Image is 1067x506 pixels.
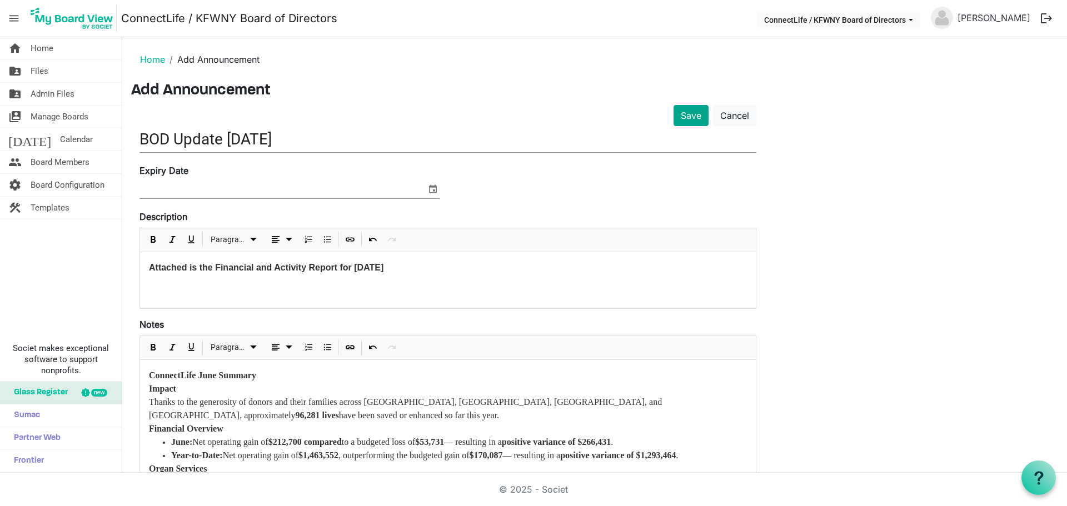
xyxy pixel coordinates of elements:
[415,437,444,447] b: $53,731
[165,340,180,354] button: Italic
[931,7,953,29] img: no-profile-picture.svg
[296,410,339,420] b: 96,281 lives
[171,437,192,447] span: June:
[140,54,165,65] a: Home
[146,233,161,247] button: Bold
[363,336,382,359] div: Undo
[263,336,300,359] div: Alignments
[163,228,182,252] div: Italic
[3,8,24,29] span: menu
[8,382,68,404] span: Glass Register
[757,12,920,27] button: ConnectLife / KFWNY Board of Directors dropdownbutton
[263,228,300,252] div: Alignments
[184,233,199,247] button: Underline
[713,105,756,126] a: Cancel
[8,37,22,59] span: home
[8,106,22,128] span: switch_account
[163,336,182,359] div: Italic
[192,437,613,447] span: Net operating gain of to a budgeted loss of — resulting in a .
[139,318,164,331] label: Notes
[341,336,360,359] div: Insert Link
[31,197,69,219] span: Templates
[31,151,89,173] span: Board Members
[8,151,22,173] span: people
[31,174,104,196] span: Board Configuration
[341,228,360,252] div: Insert Link
[301,340,316,354] button: Numbered List
[139,164,188,177] label: Expiry Date
[8,404,40,427] span: Sumac
[1035,7,1058,30] button: logout
[165,233,180,247] button: Italic
[131,82,1058,101] h3: Add Announcement
[502,437,531,447] b: positive
[205,228,263,252] div: Formats
[343,233,358,247] button: Insert Link
[27,4,117,32] img: My Board View Logo
[8,128,51,151] span: [DATE]
[674,105,709,126] button: Save
[149,424,223,433] span: Financial Overview
[207,233,262,247] button: Paragraph dropdownbutton
[8,427,61,449] span: Partner Web
[343,340,358,354] button: Insert Link
[320,233,335,247] button: Bulleted List
[31,106,88,128] span: Manage Boards
[318,228,337,252] div: Bulleted List
[31,37,53,59] span: Home
[27,4,121,32] a: My Board View Logo
[298,450,338,460] b: $1,463,552
[211,340,247,354] span: Paragraph
[8,174,22,196] span: settings
[184,340,199,354] button: Underline
[165,53,260,66] li: Add Announcement
[301,233,316,247] button: Numbered List
[207,340,262,354] button: Paragraph dropdownbutton
[426,182,440,196] span: select
[171,450,223,460] span: Year-to-Date:
[5,343,117,376] span: Societ makes exceptional software to support nonprofits.
[499,484,568,495] a: © 2025 - Societ
[533,437,611,447] b: variance of $266,431
[149,397,662,420] span: Thanks to the generosity of donors and their families across [GEOGRAPHIC_DATA], [GEOGRAPHIC_DATA]...
[320,340,335,354] button: Bulleted List
[8,197,22,219] span: construction
[205,336,263,359] div: Formats
[211,233,247,247] span: Paragraph
[318,336,337,359] div: Bulleted List
[366,233,381,247] button: Undo
[265,340,297,354] button: dropdownbutton
[8,83,22,105] span: folder_shared
[8,60,22,82] span: folder_shared
[139,210,187,223] label: Description
[265,233,297,247] button: dropdownbutton
[470,450,503,460] b: $170,087
[144,228,163,252] div: Bold
[144,336,163,359] div: Bold
[149,384,176,393] span: Impact
[31,83,74,105] span: Admin Files
[299,228,318,252] div: Numbered List
[366,340,381,354] button: Undo
[91,389,107,397] div: new
[149,464,207,473] span: Organ Services
[223,450,679,460] span: Net operating gain of , outperforming the budgeted gain of — resulting in a .
[182,336,201,359] div: Underline
[31,60,48,82] span: Files
[149,370,256,380] span: ConnectLife June Summary
[60,128,93,151] span: Calendar
[299,336,318,359] div: Numbered List
[139,126,756,152] input: Title
[268,437,342,447] b: $212,700 compared
[121,7,337,29] a: ConnectLife / KFWNY Board of Directors
[8,450,44,472] span: Frontier
[560,450,676,460] b: positive variance of $1,293,464
[953,7,1035,29] a: [PERSON_NAME]
[149,263,383,272] span: Attached is the Financial and Activity Report for [DATE]
[146,340,161,354] button: Bold
[363,228,382,252] div: Undo
[182,228,201,252] div: Underline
